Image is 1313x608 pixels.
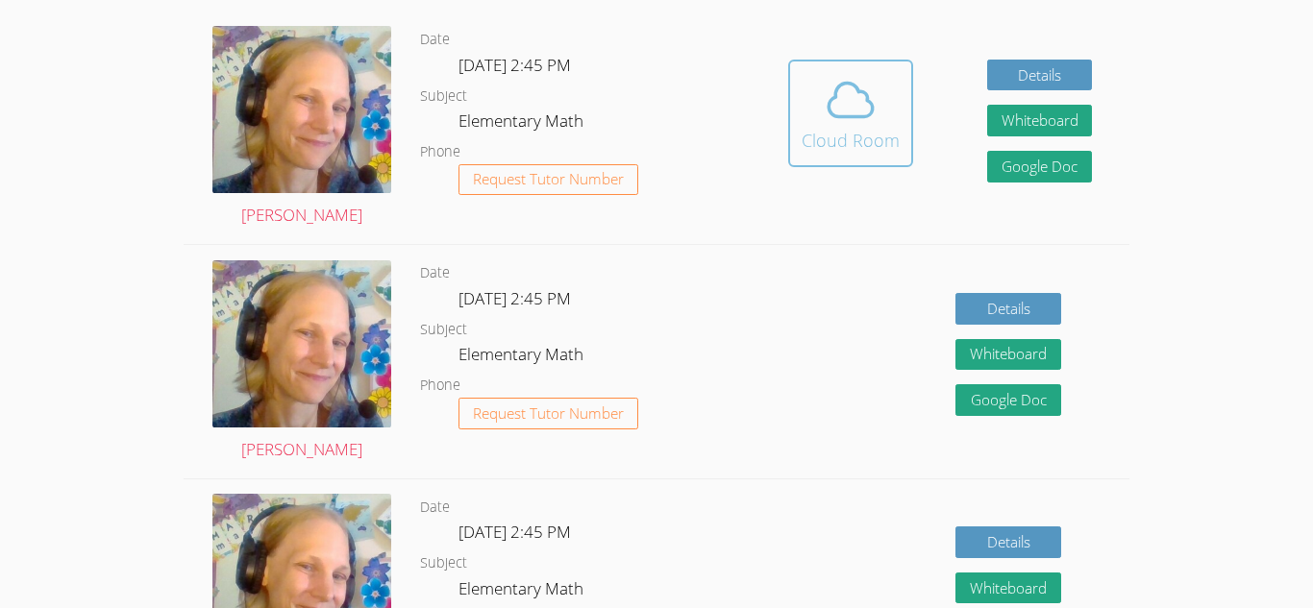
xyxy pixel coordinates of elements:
span: Request Tutor Number [473,406,624,421]
dt: Phone [420,140,460,164]
a: Details [987,60,1093,91]
span: [DATE] 2:45 PM [458,521,571,543]
button: Whiteboard [987,105,1093,136]
dt: Subject [420,318,467,342]
dd: Elementary Math [458,108,587,140]
img: avatar.png [212,260,391,427]
button: Whiteboard [955,572,1061,604]
button: Request Tutor Number [458,398,638,429]
button: Request Tutor Number [458,164,638,196]
dt: Subject [420,85,467,109]
dd: Elementary Math [458,341,587,374]
a: Details [955,526,1061,558]
dt: Date [420,261,450,285]
div: Cloud Room [802,127,900,154]
button: Whiteboard [955,339,1061,371]
dd: Elementary Math [458,575,587,608]
span: [DATE] 2:45 PM [458,287,571,309]
a: Google Doc [955,384,1061,416]
a: Details [955,293,1061,325]
dt: Phone [420,374,460,398]
a: Google Doc [987,151,1093,182]
span: Request Tutor Number [473,172,624,186]
a: [PERSON_NAME] [212,260,391,464]
dt: Date [420,28,450,52]
span: [DATE] 2:45 PM [458,54,571,76]
dt: Subject [420,551,467,575]
img: avatar.png [212,26,391,193]
button: Cloud Room [788,60,913,167]
a: [PERSON_NAME] [212,26,391,230]
dt: Date [420,496,450,520]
